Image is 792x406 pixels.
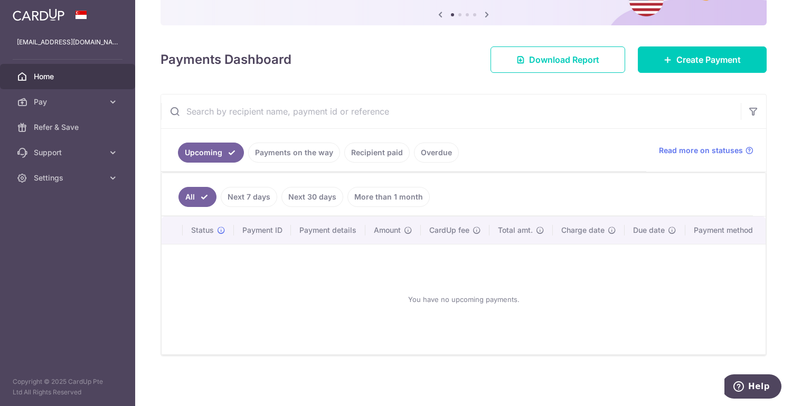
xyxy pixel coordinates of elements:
[221,187,277,207] a: Next 7 days
[34,147,103,158] span: Support
[633,225,665,235] span: Due date
[248,143,340,163] a: Payments on the way
[414,143,459,163] a: Overdue
[34,97,103,107] span: Pay
[529,53,599,66] span: Download Report
[344,143,410,163] a: Recipient paid
[34,122,103,133] span: Refer & Save
[676,53,741,66] span: Create Payment
[659,145,743,156] span: Read more on statuses
[161,50,291,69] h4: Payments Dashboard
[429,225,469,235] span: CardUp fee
[491,46,625,73] a: Download Report
[234,216,291,244] th: Payment ID
[34,173,103,183] span: Settings
[17,37,118,48] p: [EMAIL_ADDRESS][DOMAIN_NAME]
[638,46,767,73] a: Create Payment
[724,374,781,401] iframe: Opens a widget where you can find more information
[685,216,766,244] th: Payment method
[561,225,605,235] span: Charge date
[659,145,753,156] a: Read more on statuses
[13,8,64,21] img: CardUp
[498,225,533,235] span: Total amt.
[178,143,244,163] a: Upcoming
[161,95,741,128] input: Search by recipient name, payment id or reference
[281,187,343,207] a: Next 30 days
[191,225,214,235] span: Status
[174,253,753,346] div: You have no upcoming payments.
[347,187,430,207] a: More than 1 month
[34,71,103,82] span: Home
[374,225,401,235] span: Amount
[178,187,216,207] a: All
[291,216,365,244] th: Payment details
